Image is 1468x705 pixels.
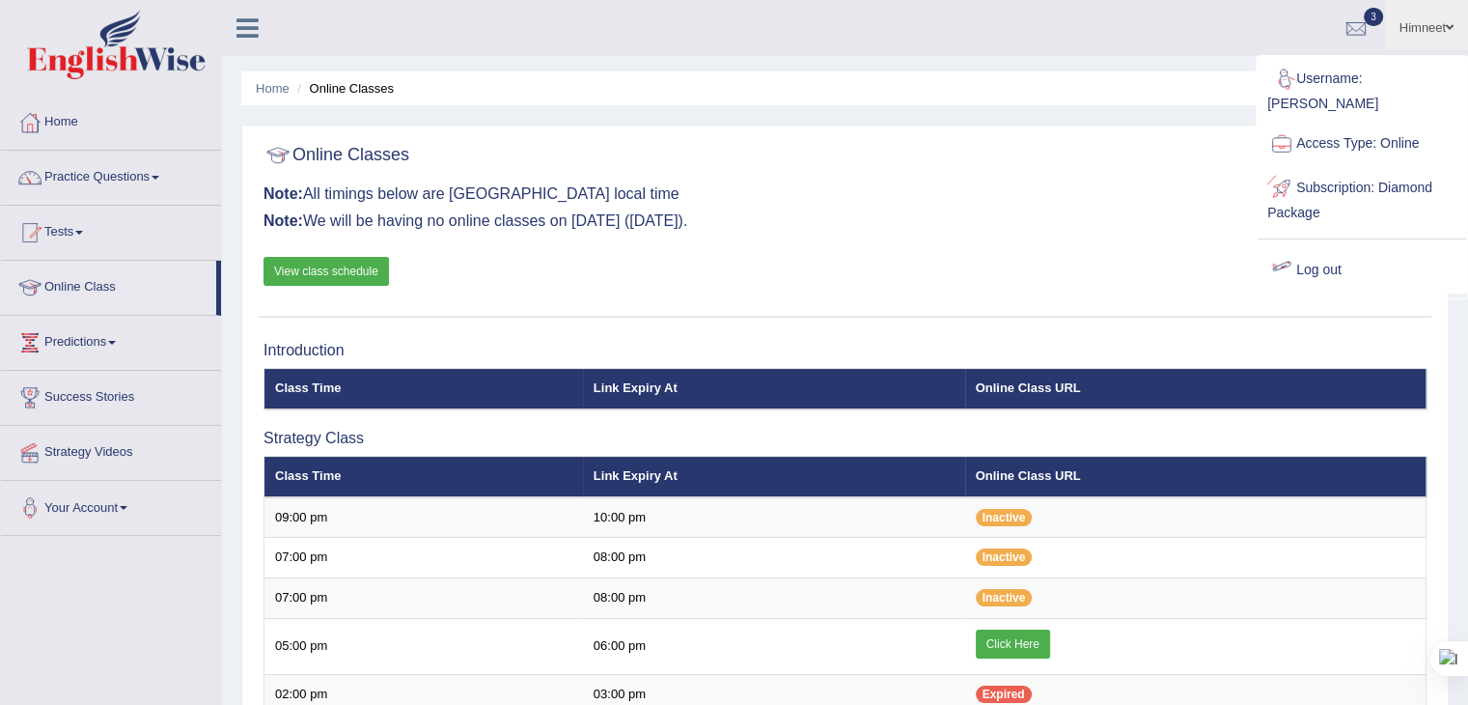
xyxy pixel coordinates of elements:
[263,342,1426,359] h3: Introduction
[583,538,965,578] td: 08:00 pm
[292,79,394,98] li: Online Classes
[263,185,303,202] b: Note:
[264,538,583,578] td: 07:00 pm
[1258,248,1466,293] a: Log out
[256,81,290,96] a: Home
[263,257,389,286] a: View class schedule
[263,212,303,229] b: Note:
[976,686,1032,703] span: Expired
[263,141,409,170] h2: Online Classes
[1,261,216,309] a: Online Class
[1,96,221,144] a: Home
[1,426,221,474] a: Strategy Videos
[1,316,221,364] a: Predictions
[263,185,1426,203] h3: All timings below are [GEOGRAPHIC_DATA] local time
[264,457,583,497] th: Class Time
[263,430,1426,447] h3: Strategy Class
[1,371,221,419] a: Success Stories
[1258,122,1466,166] a: Access Type: Online
[583,457,965,497] th: Link Expiry At
[264,618,583,674] td: 05:00 pm
[1258,57,1466,122] a: Username: [PERSON_NAME]
[583,578,965,618] td: 08:00 pm
[1364,8,1383,26] span: 3
[965,457,1426,497] th: Online Class URL
[264,578,583,618] td: 07:00 pm
[976,589,1033,606] span: Inactive
[976,509,1033,526] span: Inactive
[965,369,1426,409] th: Online Class URL
[976,549,1033,566] span: Inactive
[583,497,965,538] td: 10:00 pm
[264,497,583,538] td: 09:00 pm
[1,481,221,529] a: Your Account
[976,630,1050,659] a: Click Here
[583,618,965,674] td: 06:00 pm
[1,151,221,199] a: Practice Questions
[264,369,583,409] th: Class Time
[263,212,1426,230] h3: We will be having no online classes on [DATE] ([DATE]).
[1258,166,1466,231] a: Subscription: Diamond Package
[1,206,221,254] a: Tests
[583,369,965,409] th: Link Expiry At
